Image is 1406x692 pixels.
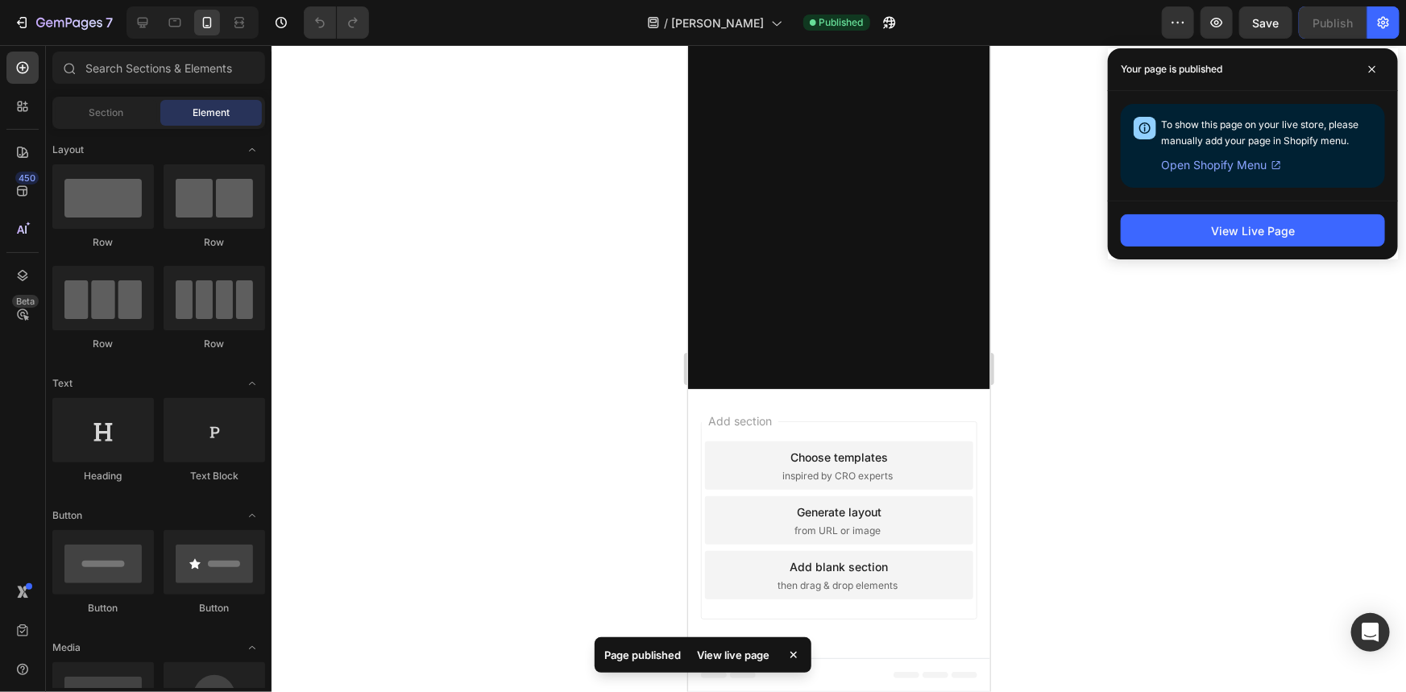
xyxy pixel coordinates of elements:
div: Row [164,337,265,351]
p: Your page is published [1121,61,1222,77]
div: Publish [1313,15,1353,31]
button: Publish [1299,6,1367,39]
span: Button [52,508,82,523]
span: Toggle open [239,635,265,661]
div: 450 [15,172,39,184]
button: View Live Page [1121,214,1385,247]
input: Search Sections & Elements [52,52,265,84]
div: Heading [52,469,154,483]
span: Toggle open [239,371,265,396]
span: To show this page on your live store, please manually add your page in Shopify menu. [1161,118,1358,147]
span: Toggle open [239,137,265,163]
div: View Live Page [1211,222,1295,239]
span: Layout [52,143,84,157]
span: Save [1253,16,1280,30]
span: Media [52,640,81,655]
span: [PERSON_NAME] [672,15,765,31]
span: Element [193,106,230,120]
span: Published [819,15,864,30]
div: View live page [687,644,779,666]
p: Page published [604,647,681,663]
div: Row [52,235,154,250]
div: Button [164,601,265,615]
div: Row [164,235,265,250]
span: Open Shopify Menu [1161,155,1267,175]
div: Open Intercom Messenger [1351,613,1390,652]
span: Text [52,376,73,391]
button: 7 [6,6,120,39]
span: Toggle open [239,503,265,528]
span: Section [89,106,124,120]
div: Beta [12,295,39,308]
div: Undo/Redo [304,6,369,39]
div: Button [52,601,154,615]
div: Text Block [164,469,265,483]
span: / [665,15,669,31]
div: Row [52,337,154,351]
button: Save [1239,6,1292,39]
iframe: Design area [688,45,990,692]
p: 7 [106,13,113,32]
